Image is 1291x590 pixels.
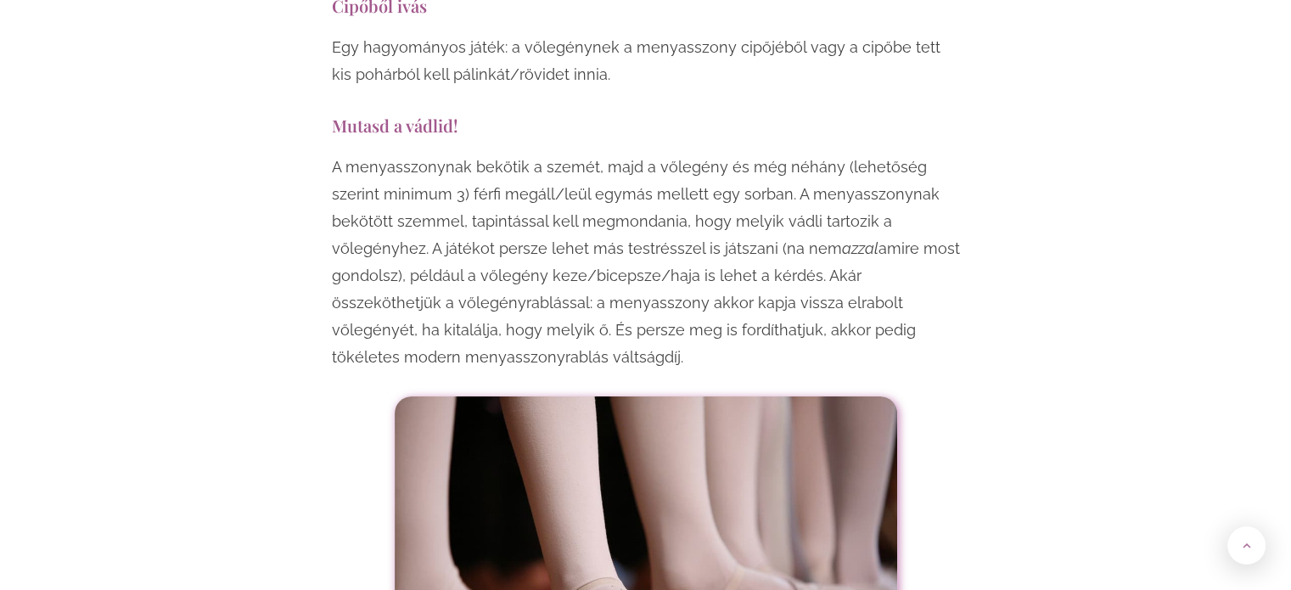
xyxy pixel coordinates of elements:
[332,154,960,371] p: A menyasszonynak bekötik a szemét, majd a vőlegény és még néhány (lehetőség szerint minimum 3) fé...
[842,239,878,257] em: azzal
[332,114,960,137] h3: Mutasd a vádlid!
[332,34,960,88] p: Egy hagyományos játék: a vőlegénynek a menyasszony cipőjéből vagy a cipőbe tett kis pohárból kell...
